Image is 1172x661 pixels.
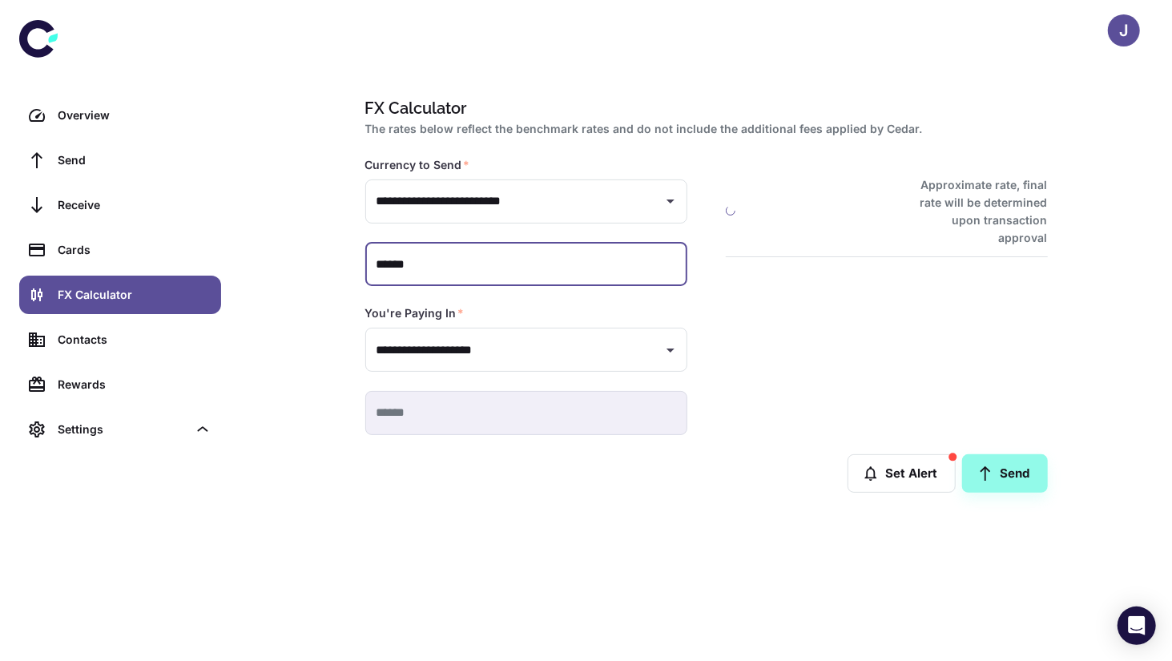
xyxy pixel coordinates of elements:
[903,176,1048,247] h6: Approximate rate, final rate will be determined upon transaction approval
[19,96,221,135] a: Overview
[58,376,211,393] div: Rewards
[19,276,221,314] a: FX Calculator
[19,141,221,179] a: Send
[58,331,211,349] div: Contacts
[659,339,682,361] button: Open
[19,231,221,269] a: Cards
[58,107,211,124] div: Overview
[19,186,221,224] a: Receive
[19,365,221,404] a: Rewards
[365,305,465,321] label: You're Paying In
[58,421,187,438] div: Settings
[659,190,682,212] button: Open
[848,454,956,493] button: Set Alert
[365,157,470,173] label: Currency to Send
[58,286,211,304] div: FX Calculator
[19,410,221,449] div: Settings
[19,320,221,359] a: Contacts
[962,454,1048,493] a: Send
[1118,607,1156,645] div: Open Intercom Messenger
[58,151,211,169] div: Send
[58,241,211,259] div: Cards
[365,96,1041,120] h1: FX Calculator
[1108,14,1140,46] button: J
[58,196,211,214] div: Receive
